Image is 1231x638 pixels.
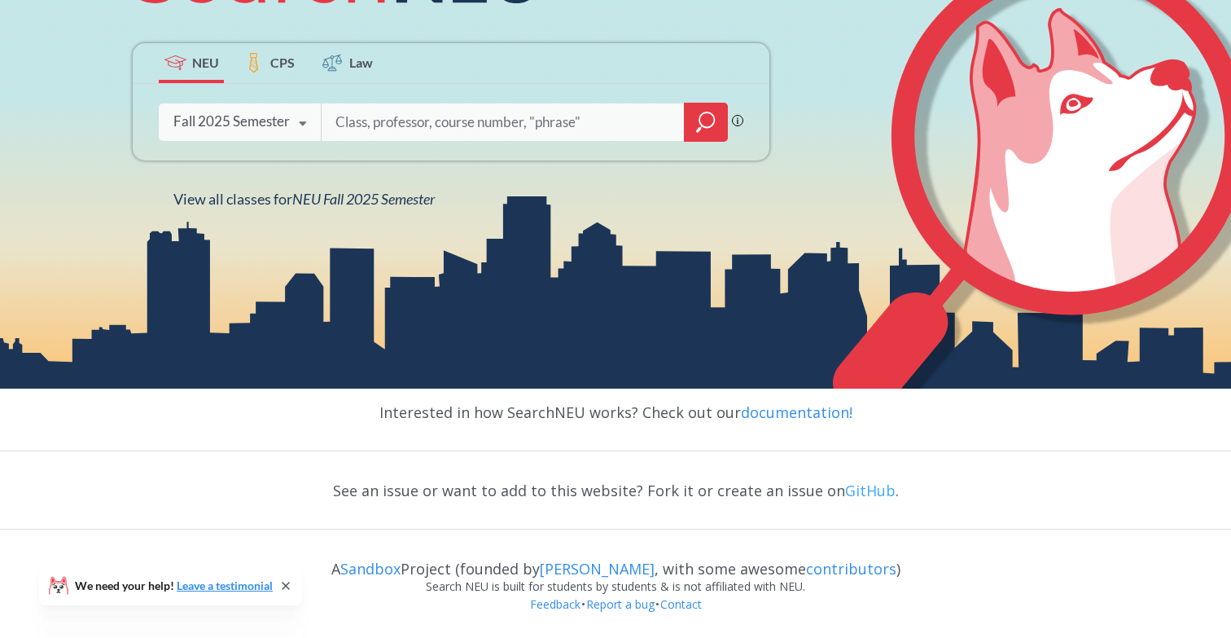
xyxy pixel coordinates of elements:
a: Feedback [529,596,581,612]
span: CPS [270,53,295,72]
a: [PERSON_NAME] [540,559,655,579]
svg: magnifying glass [696,111,716,134]
span: Law [349,53,373,72]
a: GitHub [845,481,896,500]
a: Contact [659,596,703,612]
a: Report a bug [585,596,655,612]
a: documentation! [741,403,852,422]
a: Sandbox [340,559,401,579]
div: Fall 2025 Semester [173,112,290,130]
input: Class, professor, course number, "phrase" [334,105,672,139]
span: View all classes for [173,190,435,208]
span: NEU [192,53,219,72]
a: contributors [806,559,896,579]
div: magnifying glass [684,103,728,142]
span: NEU Fall 2025 Semester [292,190,435,208]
